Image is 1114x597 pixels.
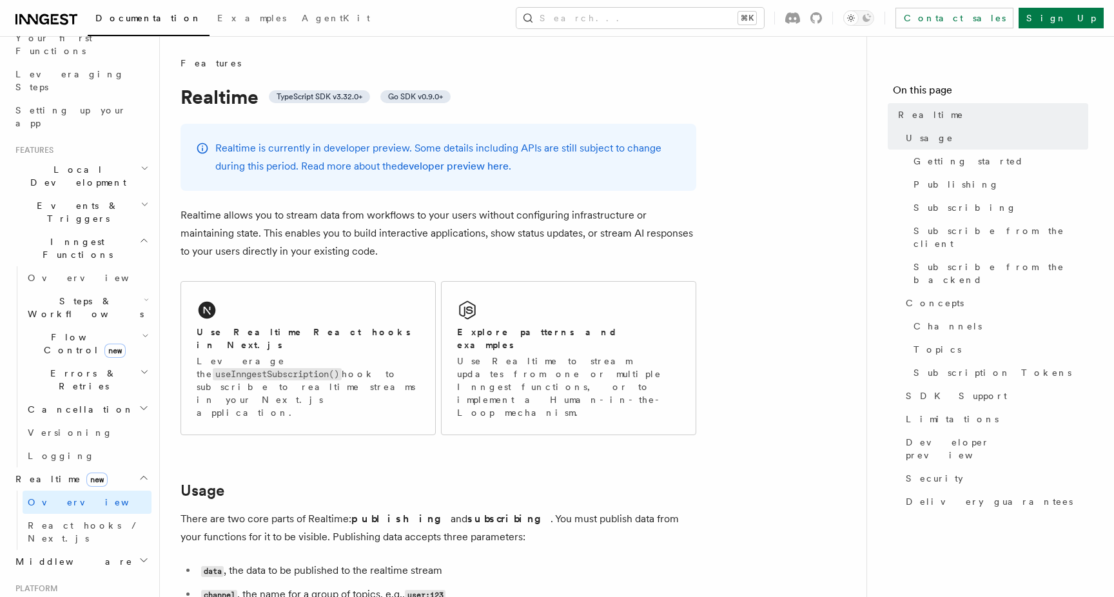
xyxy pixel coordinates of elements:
kbd: ⌘K [738,12,756,24]
a: SDK Support [901,384,1088,407]
h2: Explore patterns and examples [457,326,680,351]
span: TypeScript SDK v3.32.0+ [277,92,362,102]
span: Documentation [95,13,202,23]
span: Setting up your app [15,105,126,128]
span: Publishing [914,178,999,191]
span: Delivery guarantees [906,495,1073,508]
p: Realtime allows you to stream data from workflows to your users without configuring infrastructur... [181,206,696,260]
a: React hooks / Next.js [23,514,151,550]
a: Your first Functions [10,26,151,63]
span: Versioning [28,427,113,438]
a: Publishing [908,173,1088,196]
button: Realtimenew [10,467,151,491]
span: Flow Control [23,331,142,357]
a: Overview [23,266,151,289]
h4: On this page [893,83,1088,103]
p: There are two core parts of Realtime: and . You must publish data from your functions for it to b... [181,510,696,546]
button: Local Development [10,158,151,194]
button: Flow Controlnew [23,326,151,362]
a: Security [901,467,1088,490]
code: data [201,566,224,577]
a: Use Realtime React hooks in Next.jsLeverage theuseInngestSubscription()hook to subscribe to realt... [181,281,436,435]
span: Events & Triggers [10,199,141,225]
a: Developer preview [901,431,1088,467]
button: Steps & Workflows [23,289,151,326]
p: Use Realtime to stream updates from one or multiple Inngest functions, or to implement a Human-in... [457,355,680,419]
a: Delivery guarantees [901,490,1088,513]
p: Realtime is currently in developer preview. Some details including APIs are still subject to chan... [215,139,681,175]
span: Overview [28,273,161,283]
a: Subscribing [908,196,1088,219]
span: Usage [906,132,953,144]
li: , the data to be published to the realtime stream [197,562,696,580]
button: Inngest Functions [10,230,151,266]
a: Examples [210,4,294,35]
span: Overview [28,497,161,507]
span: Platform [10,583,58,594]
h2: Use Realtime React hooks in Next.js [197,326,420,351]
span: Developer preview [906,436,1088,462]
a: Setting up your app [10,99,151,135]
strong: publishing [351,513,451,525]
span: new [104,344,126,358]
a: Concepts [901,291,1088,315]
span: Getting started [914,155,1024,168]
span: AgentKit [302,13,370,23]
a: Usage [901,126,1088,150]
span: Security [906,472,963,485]
strong: subscribing [467,513,551,525]
button: Errors & Retries [23,362,151,398]
span: Subscribe from the backend [914,260,1088,286]
a: Versioning [23,421,151,444]
span: Limitations [906,413,999,426]
span: Inngest Functions [10,235,139,261]
a: Contact sales [895,8,1013,28]
a: Subscribe from the backend [908,255,1088,291]
span: Cancellation [23,403,134,416]
div: Inngest Functions [10,266,151,467]
p: Leverage the hook to subscribe to realtime streams in your Next.js application. [197,355,420,419]
span: Subscribe from the client [914,224,1088,250]
span: Realtime [10,473,108,485]
button: Search...⌘K [516,8,764,28]
a: Limitations [901,407,1088,431]
span: Realtime [898,108,964,121]
a: developer preview here [397,160,509,172]
a: Logging [23,444,151,467]
span: Local Development [10,163,141,189]
a: Documentation [88,4,210,36]
a: Subscription Tokens [908,361,1088,384]
a: Getting started [908,150,1088,173]
span: Go SDK v0.9.0+ [388,92,443,102]
a: Leveraging Steps [10,63,151,99]
a: Realtime [893,103,1088,126]
span: Steps & Workflows [23,295,144,320]
span: SDK Support [906,389,1007,402]
span: React hooks / Next.js [28,520,142,543]
a: Explore patterns and examplesUse Realtime to stream updates from one or multiple Inngest function... [441,281,696,435]
span: Subscription Tokens [914,366,1071,379]
a: Usage [181,482,224,500]
div: Realtimenew [10,491,151,550]
span: Features [10,145,54,155]
span: new [86,473,108,487]
span: Logging [28,451,95,461]
span: Errors & Retries [23,367,140,393]
a: AgentKit [294,4,378,35]
span: Subscribing [914,201,1017,214]
button: Middleware [10,550,151,573]
span: Concepts [906,297,964,309]
span: Features [181,57,241,70]
h1: Realtime [181,85,696,108]
span: Middleware [10,555,133,568]
span: Examples [217,13,286,23]
a: Subscribe from the client [908,219,1088,255]
a: Topics [908,338,1088,361]
a: Sign Up [1019,8,1104,28]
button: Events & Triggers [10,194,151,230]
a: Channels [908,315,1088,338]
button: Toggle dark mode [843,10,874,26]
span: Topics [914,343,961,356]
code: useInngestSubscription() [213,368,342,380]
button: Cancellation [23,398,151,421]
